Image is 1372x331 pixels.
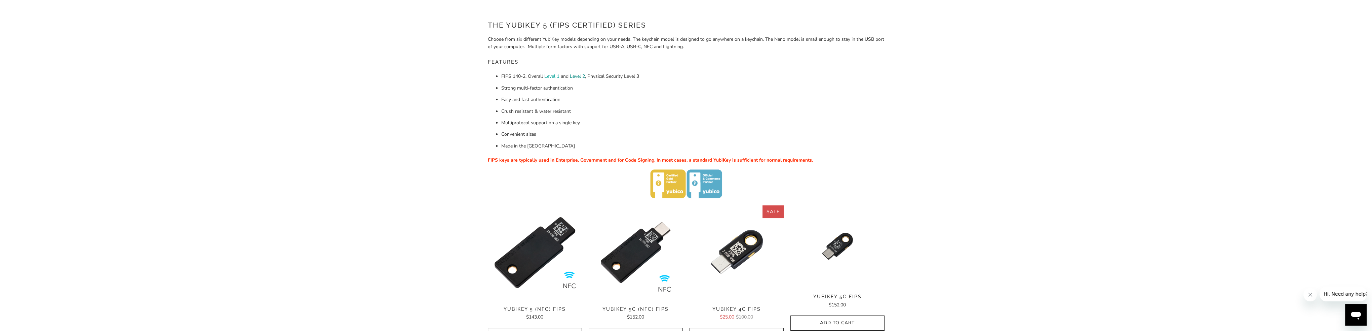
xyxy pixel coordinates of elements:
img: YubiKey 5C FIPS - Trust Panda [790,205,885,287]
img: YubiKey 5C NFC FIPS - Trust Panda [589,205,683,300]
a: YubiKey 5 (NFC) FIPS $143.00 [488,306,582,321]
span: Hi. Need any help? [4,5,48,10]
span: YubiKey 5C (NFC) FIPS [589,306,683,312]
h2: The YubiKey 5 (FIPS Certified) Series [488,20,885,31]
iframe: Button to launch messaging window [1345,304,1367,326]
li: Strong multi-factor authentication [501,85,885,92]
a: YubiKey 5 NFC FIPS - Trust Panda YubiKey 5 NFC FIPS - Trust Panda [488,205,582,300]
li: Made in the [GEOGRAPHIC_DATA] [501,142,885,150]
a: YubiKey 5C (NFC) FIPS $152.00 [589,306,683,321]
a: YubiKey 4C FIPS $25.00$100.00 [690,306,784,321]
span: YubiKey 5 (NFC) FIPS [488,306,582,312]
a: YubiKey 4C FIPS - Trust Panda YubiKey 4C FIPS - Trust Panda [690,205,784,300]
iframe: Message from company [1320,287,1367,301]
p: Choose from six different YubiKey models depending on your needs. The keychain model is designed ... [488,36,885,51]
a: Level 2 [570,73,585,79]
iframe: Close message [1303,288,1317,301]
span: Add to Cart [797,320,877,326]
h5: Features [488,56,885,68]
span: $25.00 [720,314,734,320]
a: YubiKey 5C FIPS $152.00 [790,294,885,309]
span: $143.00 [526,314,543,320]
span: $152.00 [829,302,846,308]
li: Easy and fast authentication [501,96,885,103]
span: $100.00 [736,314,753,320]
a: YubiKey 5C FIPS - Trust Panda YubiKey 5C FIPS - Trust Panda [790,205,885,287]
span: YubiKey 4C FIPS [690,306,784,312]
span: $152.00 [627,314,644,320]
span: Sale [767,208,780,215]
a: Level 1 [544,73,559,79]
a: YubiKey 5C NFC FIPS - Trust Panda YubiKey 5C NFC FIPS - Trust Panda [589,205,683,300]
span: YubiKey 5C FIPS [790,294,885,300]
button: Add to Cart [790,316,885,331]
li: Convenient sizes [501,131,885,138]
li: Multiprotocol support on a single key [501,119,885,127]
li: Crush resistant & water resistant [501,108,885,115]
li: FIPS 140-2, Overall and , Physical Security Level 3 [501,73,885,80]
img: YubiKey 5 NFC FIPS - Trust Panda [488,205,582,300]
span: FIPS keys are typically used in Enterprise, Government and for Code Signing. In most cases, a sta... [488,157,813,163]
img: YubiKey 4C FIPS - Trust Panda [690,205,784,300]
